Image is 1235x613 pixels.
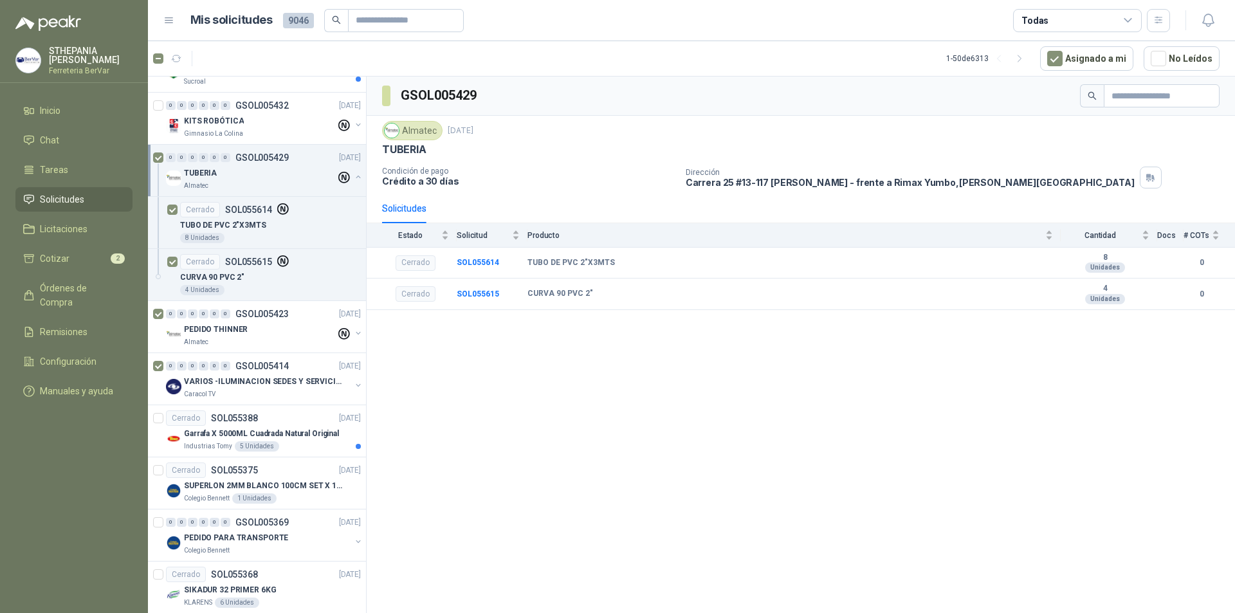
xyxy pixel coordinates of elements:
[385,124,399,138] img: Company Logo
[49,46,133,64] p: STHEPANIA [PERSON_NAME]
[40,281,120,309] span: Órdenes de Compra
[188,153,197,162] div: 0
[166,410,206,426] div: Cerrado
[15,98,133,123] a: Inicio
[166,361,176,371] div: 0
[188,101,197,110] div: 0
[188,309,197,318] div: 0
[210,101,219,110] div: 0
[199,361,208,371] div: 0
[40,192,84,206] span: Solicitudes
[1085,262,1125,273] div: Unidades
[199,518,208,527] div: 0
[180,233,224,243] div: 8 Unidades
[15,128,133,152] a: Chat
[184,480,344,492] p: SUPERLON 2MM BLANCO 100CM SET X 150 METROS
[190,11,273,30] h1: Mis solicitudes
[457,231,509,240] span: Solicitud
[184,181,208,191] p: Almatec
[184,532,288,544] p: PEDIDO PARA TRANSPORTE
[40,163,68,177] span: Tareas
[946,48,1030,69] div: 1 - 50 de 6313
[210,518,219,527] div: 0
[1040,46,1133,71] button: Asignado a mi
[166,587,181,603] img: Company Logo
[457,223,527,247] th: Solicitud
[15,276,133,315] a: Órdenes de Compra
[40,133,59,147] span: Chat
[401,86,479,105] h3: GSOL005429
[1184,231,1209,240] span: # COTs
[382,201,426,215] div: Solicitudes
[166,567,206,582] div: Cerrado
[339,464,361,477] p: [DATE]
[40,325,87,339] span: Remisiones
[166,358,363,399] a: 0 0 0 0 0 0 GSOL005414[DATE] Company LogoVARIOS -ILUMINACION SEDES Y SERVICIOSCaracol TV
[1157,223,1184,247] th: Docs
[184,376,344,388] p: VARIOS -ILUMINACION SEDES Y SERVICIOS
[396,255,435,271] div: Cerrado
[15,379,133,403] a: Manuales y ayuda
[188,518,197,527] div: 0
[166,535,181,551] img: Company Logo
[148,405,366,457] a: CerradoSOL055388[DATE] Company LogoGarrafa X 5000ML Cuadrada Natural OriginalIndustrias Tomy5 Uni...
[367,223,457,247] th: Estado
[339,517,361,529] p: [DATE]
[166,379,181,394] img: Company Logo
[177,361,187,371] div: 0
[148,249,366,301] a: CerradoSOL055615CURVA 90 PVC 2"4 Unidades
[1085,294,1125,304] div: Unidades
[184,598,212,608] p: KLARENS
[188,361,197,371] div: 0
[382,143,426,156] p: TUBERIA
[211,570,258,579] p: SOL055368
[1061,253,1149,263] b: 8
[184,584,276,596] p: SIKADUR 32 PRIMER 6KG
[215,598,259,608] div: 6 Unidades
[184,389,215,399] p: Caracol TV
[199,309,208,318] div: 0
[235,153,289,162] p: GSOL005429
[396,286,435,302] div: Cerrado
[457,289,499,298] a: SOL055615
[180,285,224,295] div: 4 Unidades
[210,309,219,318] div: 0
[1088,91,1097,100] span: search
[166,150,363,191] a: 0 0 0 0 0 0 GSOL005429[DATE] Company LogoTUBERIAAlmatec
[177,518,187,527] div: 0
[184,129,243,139] p: Gimnasio La Colina
[527,258,615,268] b: TUBO DE PVC 2"X3MTS
[235,518,289,527] p: GSOL005369
[339,569,361,581] p: [DATE]
[166,515,363,556] a: 0 0 0 0 0 0 GSOL005369[DATE] Company LogoPEDIDO PARA TRANSPORTEColegio Bennett
[527,231,1043,240] span: Producto
[166,327,181,342] img: Company Logo
[184,493,230,504] p: Colegio Bennett
[177,153,187,162] div: 0
[686,177,1135,188] p: Carrera 25 #13-117 [PERSON_NAME] - frente a Rimax Yumbo , [PERSON_NAME][GEOGRAPHIC_DATA]
[339,152,361,164] p: [DATE]
[15,187,133,212] a: Solicitudes
[1184,257,1220,269] b: 0
[40,104,60,118] span: Inicio
[199,153,208,162] div: 0
[166,101,176,110] div: 0
[184,115,244,127] p: KITS ROBÓTICA
[339,360,361,372] p: [DATE]
[40,222,87,236] span: Licitaciones
[382,176,675,187] p: Crédito a 30 días
[184,77,206,87] p: Sucroal
[15,246,133,271] a: Cotizar2
[177,309,187,318] div: 0
[166,309,176,318] div: 0
[221,153,230,162] div: 0
[283,13,314,28] span: 9046
[166,170,181,186] img: Company Logo
[16,48,41,73] img: Company Logo
[166,98,363,139] a: 0 0 0 0 0 0 GSOL005432[DATE] Company LogoKITS ROBÓTICAGimnasio La Colina
[1061,231,1139,240] span: Cantidad
[339,100,361,112] p: [DATE]
[332,15,341,24] span: search
[1061,223,1157,247] th: Cantidad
